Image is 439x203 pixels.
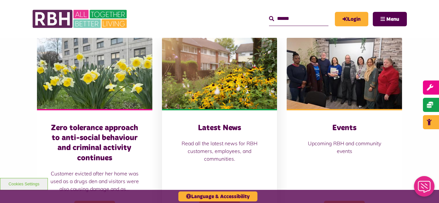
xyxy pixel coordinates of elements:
h3: Latest News [175,123,264,133]
a: MyRBH [335,12,368,26]
button: Navigation [373,12,407,26]
p: Upcoming RBH and community events [300,140,389,155]
iframe: Netcall Web Assistant for live chat [410,174,439,203]
button: Language & Accessibility [178,191,257,201]
h3: Zero tolerance approach to anti-social behaviour and criminal activity continues [50,123,139,163]
p: Customer evicted after her home was used as a drugs den and visitors were also causing damage and... [50,170,139,193]
span: Menu [386,17,399,22]
input: Search [269,12,328,26]
p: Read all the latest news for RBH customers, employees, and communities. [175,140,264,163]
img: SAZ MEDIA RBH HOUSING4 [162,37,277,109]
img: RBH [32,6,129,31]
h3: Events [300,123,389,133]
img: Group photo of customers and colleagues at Spotland Community Centre [287,37,402,109]
img: Freehold [37,37,152,109]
